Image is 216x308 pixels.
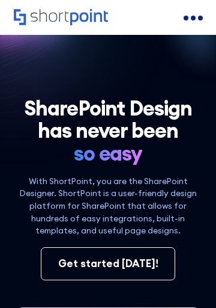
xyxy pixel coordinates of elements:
[14,97,203,165] h1: SharePoint Design has never been
[184,8,203,28] a: open menu
[74,142,143,165] span: so easy
[41,247,175,280] a: Get started [DATE]!
[14,9,109,27] a: Home
[14,175,203,237] p: With ShortPoint, you are the SharePoint Designer. ShortPoint is a user-friendly design platform f...
[156,250,216,308] iframe: Chat Widget
[58,256,158,272] div: Get started [DATE]!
